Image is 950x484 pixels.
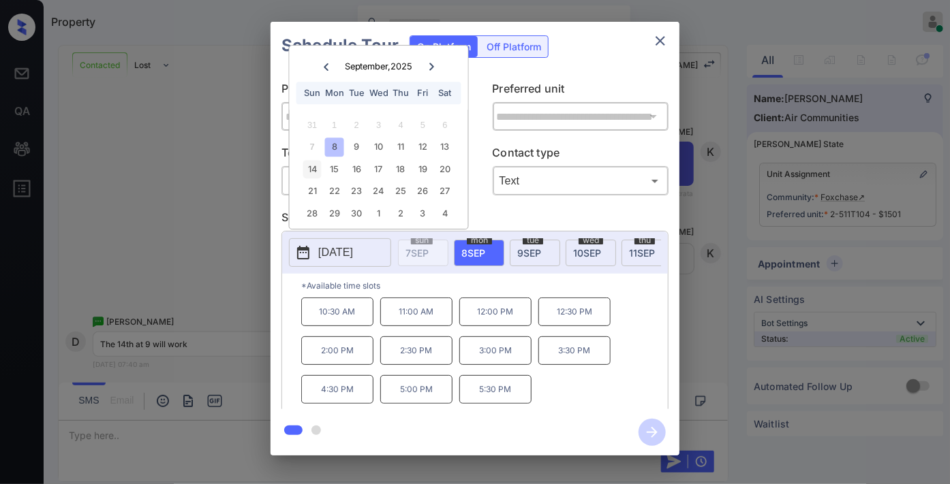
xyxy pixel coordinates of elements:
div: Tue [348,84,366,102]
p: Select slot [281,209,669,231]
div: Not available Monday, September 1st, 2025 [325,116,343,134]
div: Choose Sunday, September 14th, 2025 [303,160,322,178]
p: 2:00 PM [301,336,373,365]
p: Tour type [281,144,458,166]
p: 12:30 PM [538,297,611,326]
span: 9 SEP [517,247,541,259]
div: Not available Wednesday, September 3rd, 2025 [369,116,388,134]
div: Fri [414,84,432,102]
p: 4:30 PM [301,375,373,404]
div: Not available Sunday, August 31st, 2025 [303,116,322,134]
div: Choose Monday, September 8th, 2025 [325,138,343,157]
p: Preferred unit [493,80,669,102]
div: Choose Wednesday, October 1st, 2025 [369,204,388,223]
div: Choose Tuesday, September 16th, 2025 [348,160,366,178]
p: [DATE] [318,244,353,261]
button: close [647,27,674,54]
p: *Available time slots [301,274,668,297]
span: tue [523,236,543,244]
div: Choose Thursday, September 25th, 2025 [392,182,410,201]
div: Not available Sunday, September 7th, 2025 [303,138,322,157]
div: Not available Friday, September 5th, 2025 [414,116,432,134]
div: Off Platform [480,36,548,57]
div: Choose Thursday, October 2nd, 2025 [392,204,410,223]
div: Choose Tuesday, September 9th, 2025 [348,138,366,157]
p: Contact type [493,144,669,166]
div: Choose Thursday, September 11th, 2025 [392,138,410,157]
div: Choose Saturday, September 27th, 2025 [435,182,454,201]
div: month 2025-09 [294,114,463,224]
div: Not available Tuesday, September 2nd, 2025 [348,116,366,134]
div: Not available Saturday, September 6th, 2025 [435,116,454,134]
span: mon [467,236,492,244]
span: thu [634,236,655,244]
p: 12:00 PM [459,297,532,326]
div: September , 2025 [345,61,413,71]
div: Choose Wednesday, September 24th, 2025 [369,182,388,201]
p: 5:00 PM [380,375,453,404]
div: Choose Saturday, September 13th, 2025 [435,138,454,157]
button: btn-next [630,415,674,450]
span: 8 SEP [461,247,485,259]
div: Choose Friday, September 12th, 2025 [414,138,432,157]
div: Choose Monday, September 22nd, 2025 [325,182,343,201]
p: Preferred community [281,80,458,102]
div: Choose Thursday, September 18th, 2025 [392,160,410,178]
div: Wed [369,84,388,102]
div: On Platform [410,36,478,57]
div: Choose Friday, September 26th, 2025 [414,182,432,201]
div: Choose Sunday, September 21st, 2025 [303,182,322,201]
div: Sat [435,84,454,102]
div: Choose Monday, September 29th, 2025 [325,204,343,223]
div: Choose Friday, October 3rd, 2025 [414,204,432,223]
div: In Person [285,170,455,192]
div: Choose Tuesday, September 23rd, 2025 [348,182,366,201]
div: Sun [303,84,322,102]
span: 10 SEP [573,247,601,259]
div: date-select [566,240,616,266]
div: Choose Sunday, September 28th, 2025 [303,204,322,223]
div: date-select [454,240,504,266]
div: Choose Saturday, September 20th, 2025 [435,160,454,178]
p: 11:00 AM [380,297,453,326]
p: 3:00 PM [459,336,532,365]
p: 5:30 PM [459,375,532,404]
div: Not available Thursday, September 4th, 2025 [392,116,410,134]
div: Choose Saturday, October 4th, 2025 [435,204,454,223]
div: Choose Friday, September 19th, 2025 [414,160,432,178]
button: [DATE] [289,238,391,267]
div: date-select [510,240,560,266]
div: Choose Tuesday, September 30th, 2025 [348,204,366,223]
div: Choose Wednesday, September 17th, 2025 [369,160,388,178]
p: 2:30 PM [380,336,453,365]
div: Mon [325,84,343,102]
div: Text [496,170,666,192]
h2: Schedule Tour [271,22,410,69]
p: 10:30 AM [301,297,373,326]
span: wed [579,236,603,244]
div: date-select [622,240,672,266]
div: Choose Monday, September 15th, 2025 [325,160,343,178]
div: Thu [392,84,410,102]
div: Choose Wednesday, September 10th, 2025 [369,138,388,157]
span: 11 SEP [629,247,655,259]
p: 3:30 PM [538,336,611,365]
